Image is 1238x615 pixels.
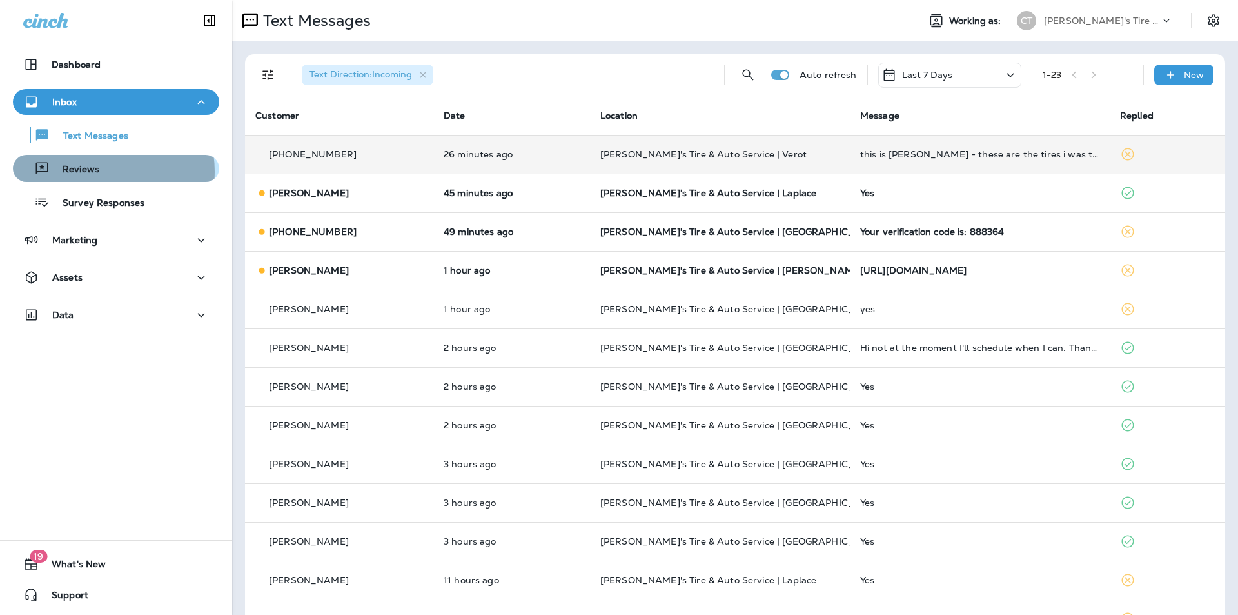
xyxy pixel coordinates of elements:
div: this is Neil Vincent - these are the tires i was talking to you about for my AT4 [860,149,1099,159]
p: Assets [52,272,83,283]
div: Text Direction:Incoming [302,65,433,85]
p: [PERSON_NAME]'s Tire & Auto [1044,15,1160,26]
span: [PERSON_NAME]'s Tire & Auto Service | [GEOGRAPHIC_DATA] [600,381,883,392]
div: Yes [860,381,1099,392]
button: Reviews [13,155,219,182]
div: 1 - 23 [1043,70,1062,80]
p: New [1184,70,1204,80]
p: [PERSON_NAME] [269,265,349,276]
span: [PERSON_NAME]'s Tire & Auto Service | Laplace [600,187,816,199]
span: [PERSON_NAME]'s Tire & Auto Service | Laplace [600,574,816,586]
span: [PERSON_NAME]'s Tire & Auto Service | [GEOGRAPHIC_DATA] [600,497,883,509]
p: Aug 12, 2025 08:50 AM [444,381,580,392]
span: Text Direction : Incoming [309,68,412,80]
p: [PERSON_NAME] [269,498,349,508]
div: Yes [860,498,1099,508]
button: Search Messages [735,62,761,88]
p: Inbox [52,97,77,107]
p: Aug 12, 2025 10:35 AM [444,265,580,276]
div: CT [1017,11,1036,30]
p: Aug 12, 2025 10:51 AM [444,227,580,237]
div: Your verification code is: 888364 [860,227,1099,237]
span: Customer [255,110,299,121]
p: Text Messages [50,130,128,143]
p: Aug 12, 2025 08:46 AM [444,420,580,430]
button: Survey Responses [13,188,219,216]
button: Assets [13,265,219,290]
p: Marketing [52,235,97,245]
button: Support [13,582,219,608]
p: [PERSON_NAME] [269,381,349,392]
p: Text Messages [258,11,371,30]
span: [PERSON_NAME]'s Tire & Auto Service | Verot [600,148,807,160]
p: [PERSON_NAME] [269,304,349,314]
div: Yes [860,420,1099,430]
span: Replied [1120,110,1154,121]
p: Aug 12, 2025 08:08 AM [444,459,580,469]
p: Aug 12, 2025 07:46 AM [444,536,580,547]
p: Aug 12, 2025 11:14 AM [444,149,580,159]
p: Survey Responses [50,197,144,210]
button: Data [13,302,219,328]
span: Message [860,110,899,121]
span: Support [39,590,88,605]
span: Working as: [949,15,1004,26]
div: Yes [860,188,1099,198]
p: Reviews [50,164,99,176]
p: [PERSON_NAME] [269,343,349,353]
p: Aug 12, 2025 08:07 AM [444,498,580,508]
div: Yes [860,575,1099,585]
div: yes [860,304,1099,314]
button: Settings [1202,9,1225,32]
button: Marketing [13,227,219,253]
button: Collapse Sidebar [192,8,228,34]
p: Auto refresh [800,70,857,80]
p: [PERSON_NAME] [269,536,349,547]
p: Aug 12, 2025 10:56 AM [444,188,580,198]
span: Date [444,110,466,121]
span: [PERSON_NAME]'s Tire & Auto Service | [GEOGRAPHIC_DATA] [600,342,883,354]
p: [PERSON_NAME] [269,420,349,430]
p: Data [52,310,74,320]
div: Hi not at the moment I'll schedule when I can. Thank you [860,343,1099,353]
p: Last 7 Days [902,70,953,80]
span: [PERSON_NAME]'s Tire & Auto Service | [PERSON_NAME] [600,265,862,276]
p: Aug 12, 2025 09:25 AM [444,343,580,353]
span: Location [600,110,638,121]
button: Text Messages [13,121,219,148]
button: Dashboard [13,52,219,77]
button: 19What's New [13,551,219,577]
span: [PERSON_NAME]'s Tire & Auto Service | [GEOGRAPHIC_DATA] [600,303,883,315]
span: 19 [30,550,47,563]
p: [PHONE_NUMBER] [269,227,357,237]
p: [PHONE_NUMBER] [269,149,357,159]
button: Filters [255,62,281,88]
p: [PERSON_NAME] [269,188,349,198]
p: [PERSON_NAME] [269,459,349,469]
div: Yes [860,459,1099,469]
button: Inbox [13,89,219,115]
p: [PERSON_NAME] [269,575,349,585]
div: https://youtube.com/shorts/oTwsKYWmaCI?si=9o3Vb1TfWiSLRmn1 [860,265,1099,276]
p: Dashboard [52,59,101,70]
span: What's New [39,559,106,574]
span: [PERSON_NAME]'s Tire & Auto Service | [GEOGRAPHIC_DATA] [600,226,883,237]
span: [PERSON_NAME]'s Tire & Auto Service | [GEOGRAPHIC_DATA] [600,458,883,470]
div: Yes [860,536,1099,547]
span: [PERSON_NAME]'s Tire & Auto Service | [GEOGRAPHIC_DATA] [600,419,883,431]
p: Aug 12, 2025 09:55 AM [444,304,580,314]
span: [PERSON_NAME]'s Tire & Auto Service | [GEOGRAPHIC_DATA] [600,536,883,547]
p: Aug 12, 2025 12:32 AM [444,575,580,585]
